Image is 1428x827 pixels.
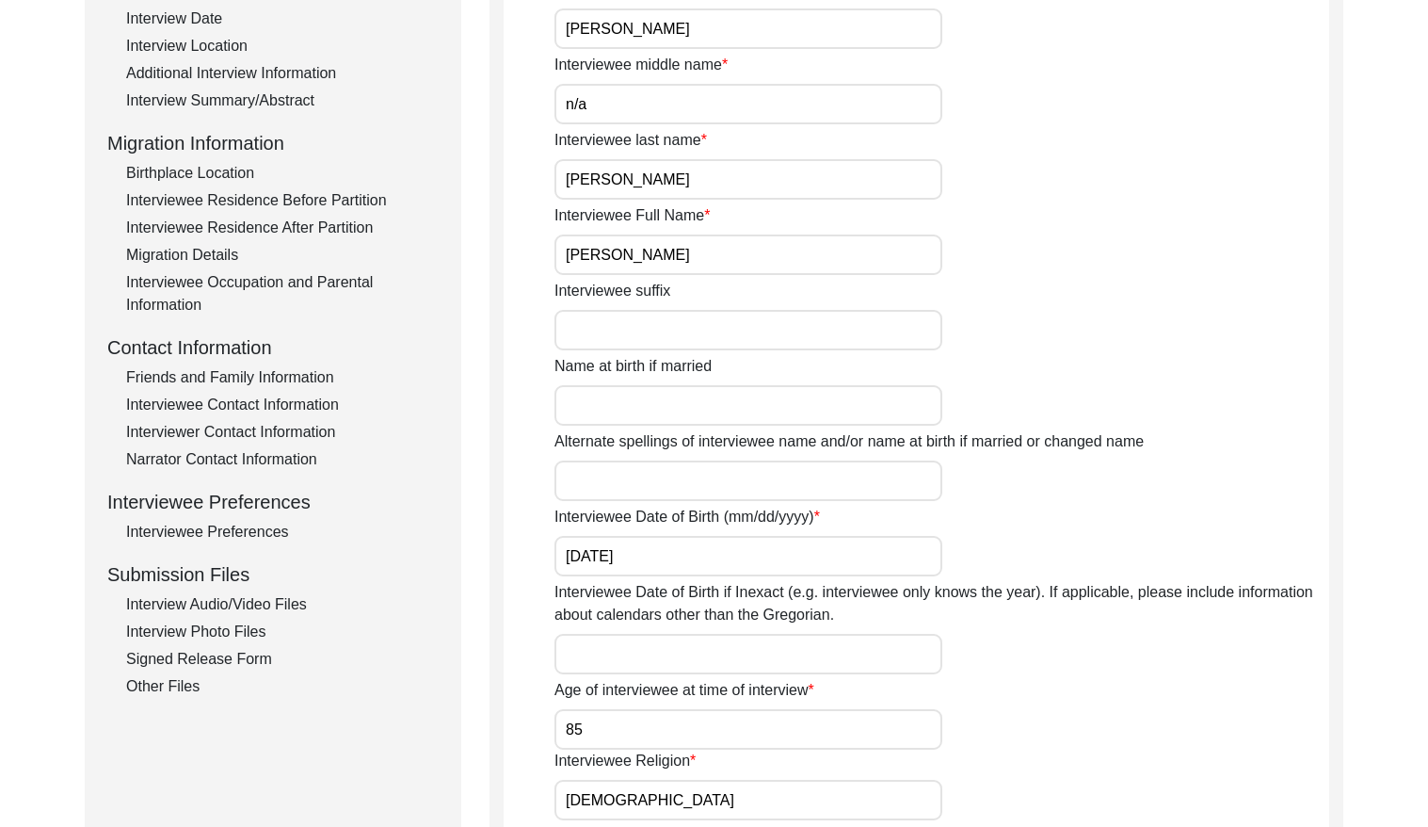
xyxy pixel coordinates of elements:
div: Interviewee Preferences [126,521,439,543]
div: Additional Interview Information [126,62,439,85]
div: Interview Date [126,8,439,30]
label: Interviewee Date of Birth (mm/dd/yyyy) [554,506,820,528]
div: Interviewee Contact Information [126,394,439,416]
label: Name at birth if married [554,355,712,378]
label: Interviewee Date of Birth if Inexact (e.g. interviewee only knows the year). If applicable, pleas... [554,581,1329,626]
div: Interviewee Residence Before Partition [126,189,439,212]
div: Narrator Contact Information [126,448,439,471]
div: Interview Location [126,35,439,57]
div: Interviewee Residence After Partition [126,217,439,239]
div: Other Files [126,675,439,698]
label: Interviewee Religion [554,750,696,772]
label: Age of interviewee at time of interview [554,679,814,702]
div: Interviewee Occupation and Parental Information [126,271,439,316]
div: Submission Files [107,560,439,589]
div: Birthplace Location [126,162,439,185]
div: Interviewee Preferences [107,488,439,516]
div: Migration Information [107,129,439,157]
label: Alternate spellings of interviewee name and/or name at birth if married or changed name [554,430,1144,453]
label: Interviewee suffix [554,280,670,302]
div: Interview Summary/Abstract [126,89,439,112]
div: Contact Information [107,333,439,362]
div: Interviewer Contact Information [126,421,439,444]
label: Interviewee middle name [554,54,728,76]
label: Interviewee last name [554,129,707,152]
div: Friends and Family Information [126,366,439,389]
div: Signed Release Form [126,648,439,671]
label: Interviewee Full Name [554,204,710,227]
div: Migration Details [126,244,439,267]
div: Interview Audio/Video Files [126,593,439,616]
div: Interview Photo Files [126,621,439,643]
